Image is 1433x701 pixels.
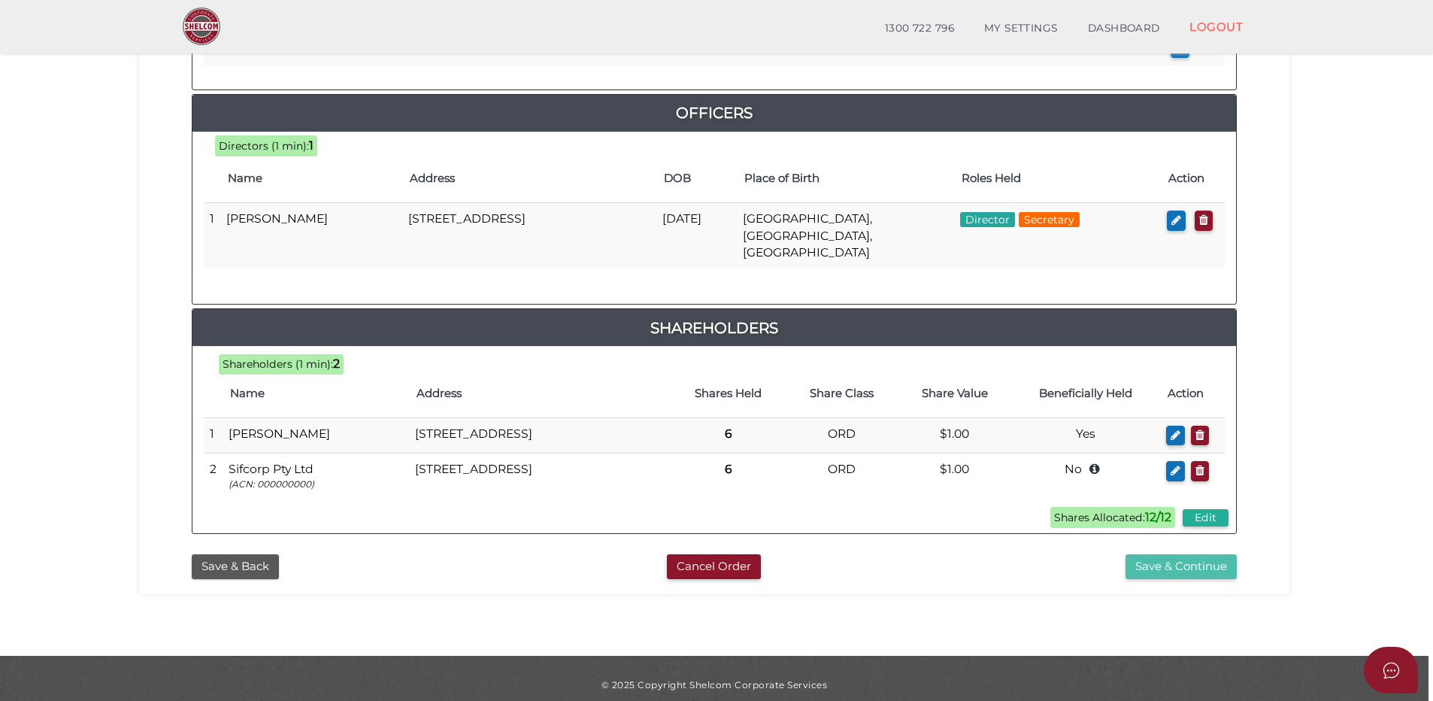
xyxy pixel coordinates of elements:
td: $1.00 [898,417,1011,454]
button: Save & Continue [1125,554,1237,579]
div: © 2025 Copyright Shelcom Corporate Services [150,678,1278,691]
h4: Place of Birth [744,172,946,185]
td: ORD [785,454,898,499]
a: LOGOUT [1174,11,1258,42]
h4: Roles Held [962,172,1154,185]
td: 1 [204,203,220,269]
a: Shareholders [192,316,1236,340]
td: [STREET_ADDRESS] [409,454,671,499]
button: Open asap [1364,647,1418,693]
h4: DOB [664,172,730,185]
a: 1300 722 796 [870,14,969,44]
button: Cancel Order [667,554,761,579]
span: Directors (1 min): [219,139,309,153]
b: 6 [725,462,732,476]
h4: Share Value [906,387,1004,400]
td: [PERSON_NAME] [220,203,402,269]
td: Sifcorp Pty Ltd [223,454,409,499]
span: Shares Allocated: [1050,507,1175,528]
a: MY SETTINGS [969,14,1073,44]
a: Officers [192,101,1236,125]
td: ORD [785,417,898,454]
h4: Share Class [792,387,890,400]
h4: Address [410,172,649,185]
p: (ACN: 000000000) [229,478,403,490]
h4: Address [417,387,664,400]
td: [PERSON_NAME] [223,417,409,454]
td: [DATE] [656,203,738,269]
h4: Name [228,172,395,185]
a: DASHBOARD [1073,14,1175,44]
span: Secretary [1019,212,1080,227]
td: [STREET_ADDRESS] [402,203,656,269]
h4: Name [230,387,401,400]
td: 2 [204,454,223,499]
b: 12/12 [1145,510,1171,524]
span: Shareholders (1 min): [223,357,333,371]
b: 6 [725,426,732,441]
h4: Shares Held [679,387,777,400]
button: Edit [1183,509,1229,527]
td: 1 [204,417,223,454]
td: $1.00 [898,454,1011,499]
span: Director [960,212,1015,227]
td: No [1011,454,1161,499]
h4: Action [1168,172,1217,185]
h4: Action [1168,387,1217,400]
td: [GEOGRAPHIC_DATA], [GEOGRAPHIC_DATA], [GEOGRAPHIC_DATA] [737,203,953,269]
td: [STREET_ADDRESS] [409,417,671,454]
h4: Beneficially Held [1019,387,1153,400]
b: 2 [333,357,340,371]
button: Save & Back [192,554,279,579]
td: Yes [1011,417,1161,454]
b: 1 [309,138,314,153]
